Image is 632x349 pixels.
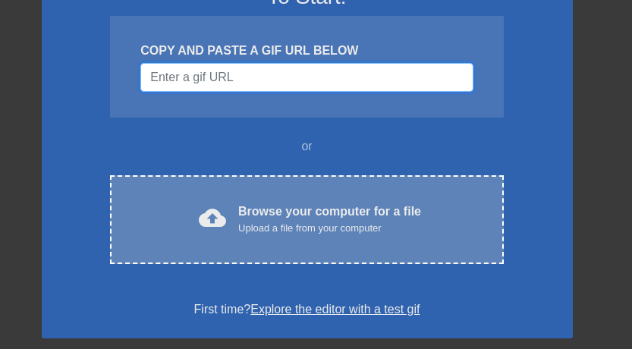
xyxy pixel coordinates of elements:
[61,300,553,319] div: First time?
[238,203,421,236] div: Browse your computer for a file
[140,63,473,92] input: Username
[81,137,533,156] div: or
[250,303,420,316] a: Explore the editor with a test gif
[238,221,421,236] div: Upload a file from your computer
[199,204,226,231] span: cloud_upload
[140,42,473,60] div: COPY AND PASTE A GIF URL BELOW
